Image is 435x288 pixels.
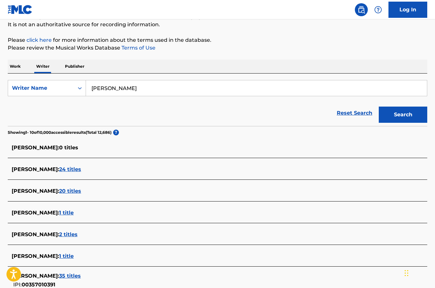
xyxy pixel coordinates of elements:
[372,3,385,16] div: Help
[12,166,59,172] span: [PERSON_NAME] :
[59,253,74,259] span: 1 title
[59,231,78,237] span: 2 titles
[8,130,111,135] p: Showing 1 - 10 of 10,000 accessible results (Total 12,686 )
[8,80,427,126] form: Search Form
[8,36,427,44] p: Please for more information about the terms used in the database.
[59,166,81,172] span: 24 titles
[379,107,427,123] button: Search
[12,210,59,216] span: [PERSON_NAME] :
[8,60,23,73] p: Work
[113,130,119,135] span: ?
[355,3,368,16] a: Public Search
[403,257,435,288] iframe: Chat Widget
[8,44,427,52] p: Please review the Musical Works Database
[374,6,382,14] img: help
[388,2,427,18] a: Log In
[405,263,408,283] div: Drag
[59,188,81,194] span: 20 titles
[12,231,59,237] span: [PERSON_NAME] :
[22,282,55,288] span: 00357010391
[120,45,155,51] a: Terms of Use
[12,144,59,151] span: [PERSON_NAME] :
[12,253,59,259] span: [PERSON_NAME] :
[12,273,59,279] span: [PERSON_NAME] :
[357,6,365,14] img: search
[59,210,74,216] span: 1 title
[63,60,86,73] p: Publisher
[334,106,376,120] a: Reset Search
[8,5,33,14] img: MLC Logo
[8,21,427,29] p: It is not an authoritative source for recording information.
[59,144,78,151] span: 0 titles
[13,282,22,288] span: IPI:
[27,37,52,43] a: click here
[59,273,81,279] span: 35 titles
[34,60,51,73] p: Writer
[12,84,70,92] div: Writer Name
[12,188,59,194] span: [PERSON_NAME] :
